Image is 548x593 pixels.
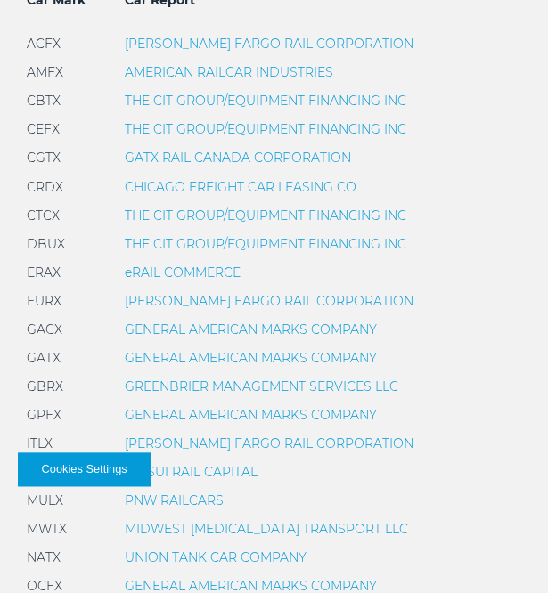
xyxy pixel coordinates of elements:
[27,264,61,280] span: ERAX
[125,93,406,109] a: THE CIT GROUP/EQUIPMENT FINANCING INC
[125,36,413,52] a: [PERSON_NAME] FARGO RAIL CORPORATION
[125,463,258,479] a: MITSUI RAIL CAPITAL
[125,548,307,565] a: UNION TANK CAR COMPANY
[27,577,62,593] span: OCFX
[27,150,61,166] span: CGTX
[27,36,61,52] span: ACFX
[27,548,61,565] span: NATX
[27,93,61,109] span: CBTX
[27,520,67,536] span: MWTX
[125,406,377,422] a: GENERAL AMERICAN MARKS COMPANY
[27,207,60,223] span: CTCX
[125,64,333,80] a: AMERICAN RAILCAR INDUSTRIES
[27,64,63,80] span: AMFX
[27,321,62,337] span: GACX
[27,292,61,308] span: FURX
[125,349,377,365] a: GENERAL AMERICAN MARKS COMPANY
[18,452,151,486] button: Cookies Settings
[27,406,61,422] span: GPFX
[125,491,224,508] a: PNW RAILCARS
[125,207,406,223] a: THE CIT GROUP/EQUIPMENT FINANCING INC
[27,235,65,251] span: DBUX
[459,508,548,593] iframe: Chat Widget
[125,121,406,137] a: THE CIT GROUP/EQUIPMENT FINANCING INC
[125,520,408,536] a: MIDWEST [MEDICAL_DATA] TRANSPORT LLC
[125,178,356,194] a: CHICAGO FREIGHT CAR LEASING CO
[125,292,413,308] a: [PERSON_NAME] FARGO RAIL CORPORATION
[27,121,60,137] span: CEFX
[27,378,63,394] span: GBRX
[125,378,398,394] a: GREENBRIER MANAGEMENT SERVICES LLC
[125,577,377,593] a: GENERAL AMERICAN MARKS COMPANY
[125,235,406,251] a: THE CIT GROUP/EQUIPMENT FINANCING INC
[27,178,63,194] span: CRDX
[125,264,241,280] a: eRAIL COMMERCE
[27,349,61,365] span: GATX
[125,150,351,166] a: GATX RAIL CANADA CORPORATION
[27,435,53,451] span: ITLX
[125,435,413,451] a: [PERSON_NAME] FARGO RAIL CORPORATION
[125,321,377,337] a: GENERAL AMERICAN MARKS COMPANY
[27,491,63,508] span: MULX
